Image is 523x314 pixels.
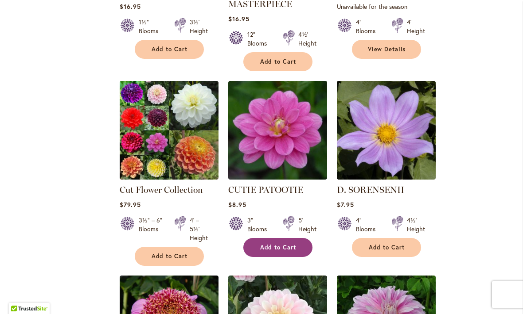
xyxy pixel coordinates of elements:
div: 4' – 5½' Height [190,216,208,242]
a: CUTIE PATOOTIE [228,173,327,181]
a: CUTIE PATOOTIE [228,184,303,195]
button: Add to Cart [135,40,204,59]
img: CUT FLOWER COLLECTION [120,81,219,180]
div: 3" Blooms [247,216,272,234]
button: Add to Cart [352,238,421,257]
iframe: Launch Accessibility Center [7,283,31,307]
button: Add to Cart [243,52,312,71]
a: View Details [352,40,421,59]
img: CUTIE PATOOTIE [228,81,327,180]
div: 4" Blooms [356,18,381,35]
a: Cut Flower Collection [120,184,203,195]
a: D. SORENSENII [337,173,436,181]
span: Add to Cart [369,244,405,251]
span: $16.95 [228,15,250,23]
div: 4½' Height [298,30,316,48]
div: 4' Height [407,18,425,35]
span: Add to Cart [260,244,297,251]
a: D. SORENSENII [337,184,404,195]
div: 3½' Height [190,18,208,35]
a: CUT FLOWER COLLECTION [120,173,219,181]
div: 4½' Height [407,216,425,234]
img: D. SORENSENII [337,81,436,180]
span: $79.95 [120,200,141,209]
span: $7.95 [337,200,354,209]
span: $8.95 [228,200,246,209]
span: Add to Cart [152,46,188,53]
button: Add to Cart [243,238,312,257]
div: 5' Height [298,216,316,234]
p: Unavailable for the season [337,2,436,11]
div: 3½" – 6" Blooms [139,216,164,242]
span: Add to Cart [152,253,188,260]
div: 12" Blooms [247,30,272,48]
div: 1½" Blooms [139,18,164,35]
span: $16.95 [120,2,141,11]
span: Add to Cart [260,58,297,65]
button: Add to Cart [135,247,204,266]
div: 4" Blooms [356,216,381,234]
span: View Details [368,46,406,53]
